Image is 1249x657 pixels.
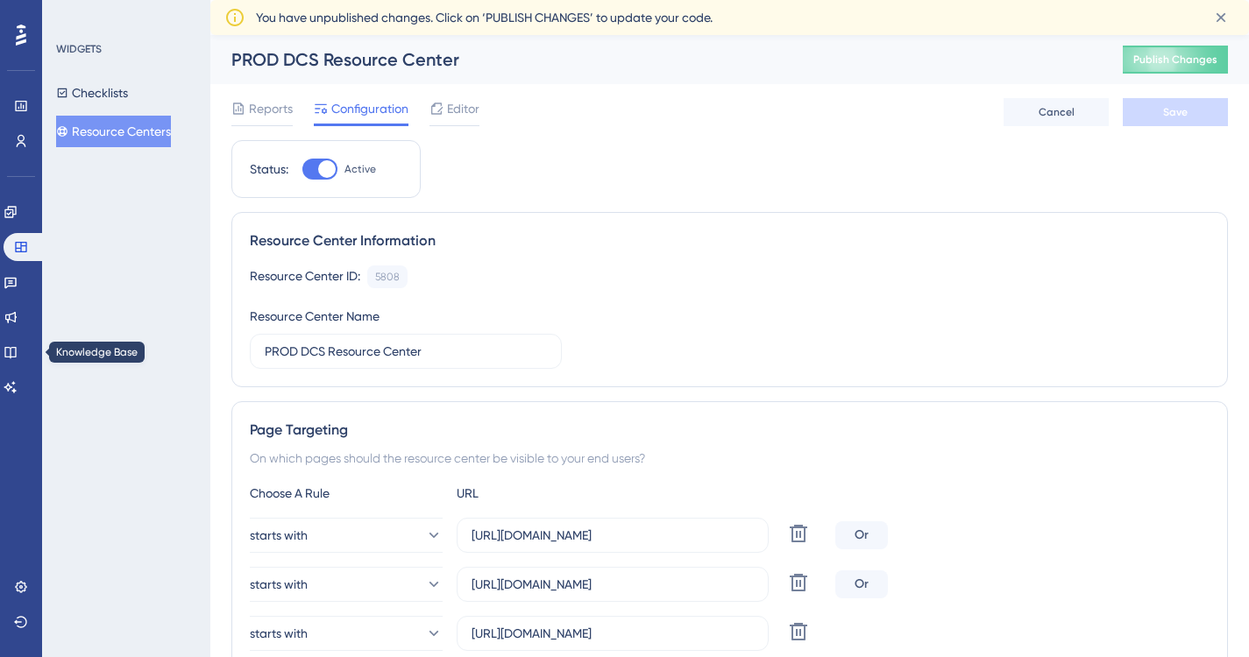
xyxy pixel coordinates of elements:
[250,159,288,180] div: Status:
[56,42,102,56] div: WIDGETS
[457,483,649,504] div: URL
[250,623,308,644] span: starts with
[1175,588,1228,640] iframe: UserGuiding AI Assistant Launcher
[344,162,376,176] span: Active
[250,616,443,651] button: starts with
[250,265,360,288] div: Resource Center ID:
[250,448,1210,469] div: On which pages should the resource center be visible to your end users?
[835,570,888,598] div: Or
[447,98,479,119] span: Editor
[249,98,293,119] span: Reports
[56,116,171,147] button: Resource Centers
[1133,53,1217,67] span: Publish Changes
[472,526,754,545] input: yourwebsite.com/path
[250,230,1210,251] div: Resource Center Information
[231,47,1079,72] div: PROD DCS Resource Center
[250,420,1210,441] div: Page Targeting
[1123,98,1228,126] button: Save
[56,77,128,109] button: Checklists
[250,574,308,595] span: starts with
[375,270,400,284] div: 5808
[1004,98,1109,126] button: Cancel
[472,575,754,594] input: yourwebsite.com/path
[265,342,547,361] input: Type your Resource Center name
[1039,105,1075,119] span: Cancel
[1163,105,1188,119] span: Save
[250,306,380,327] div: Resource Center Name
[835,521,888,549] div: Or
[250,525,308,546] span: starts with
[250,518,443,553] button: starts with
[1123,46,1228,74] button: Publish Changes
[250,567,443,602] button: starts with
[331,98,408,119] span: Configuration
[256,7,713,28] span: You have unpublished changes. Click on ‘PUBLISH CHANGES’ to update your code.
[250,483,443,504] div: Choose A Rule
[472,624,754,643] input: yourwebsite.com/path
